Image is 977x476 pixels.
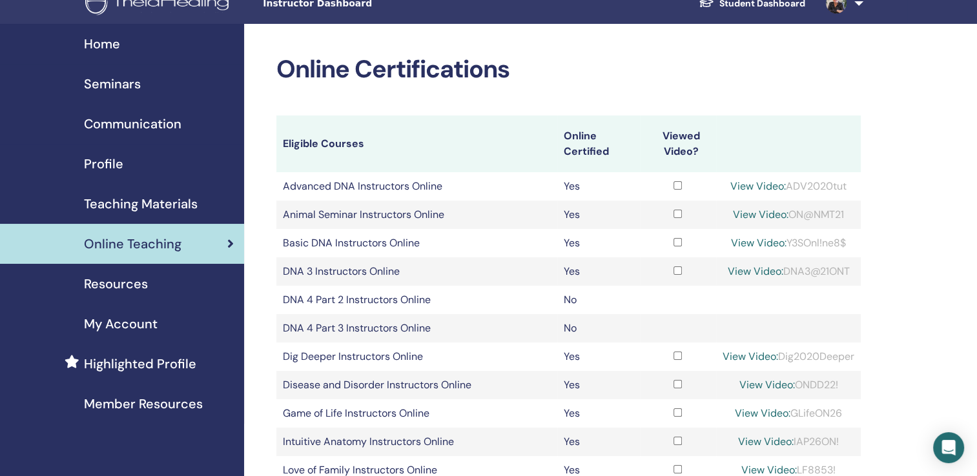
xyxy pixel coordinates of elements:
[276,115,557,172] th: Eligible Courses
[276,55,861,84] h2: Online Certifications
[557,371,640,399] td: Yes
[276,428,557,456] td: Intuitive Anatomy Instructors Online
[723,434,854,450] div: IAP26ON!
[739,378,794,392] a: View Video:
[276,371,557,399] td: Disease and Disorder Instructors Online
[276,286,557,314] td: DNA 4 Part 2 Instructors Online
[276,229,557,257] td: Basic DNA Instructors Online
[733,208,788,221] a: View Video:
[723,349,854,364] div: Dig2020Deeper
[557,342,640,371] td: Yes
[276,399,557,428] td: Game of Life Instructors Online
[557,172,640,201] td: Yes
[723,350,778,363] a: View Video:
[84,234,181,253] span: Online Teaching
[276,257,557,286] td: DNA 3 Instructors Online
[557,229,640,257] td: Yes
[557,257,640,286] td: Yes
[738,435,794,448] a: View Video:
[276,201,557,229] td: Animal Seminar Instructors Online
[84,394,203,413] span: Member Resources
[557,115,640,172] th: Online Certified
[730,179,786,193] a: View Video:
[723,377,854,393] div: ONDD22!
[557,399,640,428] td: Yes
[276,342,557,371] td: Dig Deeper Instructors Online
[84,154,123,174] span: Profile
[84,354,196,373] span: Highlighted Profile
[723,264,854,279] div: DNA3@21ONT
[933,432,964,463] div: Open Intercom Messenger
[731,236,787,250] a: View Video:
[723,406,854,421] div: GLifeON26
[557,286,640,314] td: No
[723,207,854,223] div: ON@NMT21
[276,314,557,342] td: DNA 4 Part 3 Instructors Online
[84,194,198,213] span: Teaching Materials
[84,274,148,293] span: Resources
[723,179,854,194] div: ADV2020tut
[84,34,120,54] span: Home
[84,114,181,134] span: Communication
[84,314,158,333] span: My Account
[557,314,640,342] td: No
[84,74,141,94] span: Seminars
[723,235,854,251] div: Y3SOnl!ne8$
[557,201,640,229] td: Yes
[557,428,640,456] td: Yes
[276,172,557,201] td: Advanced DNA Instructors Online
[640,115,716,172] th: Viewed Video?
[735,406,790,420] a: View Video:
[727,264,783,278] a: View Video:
